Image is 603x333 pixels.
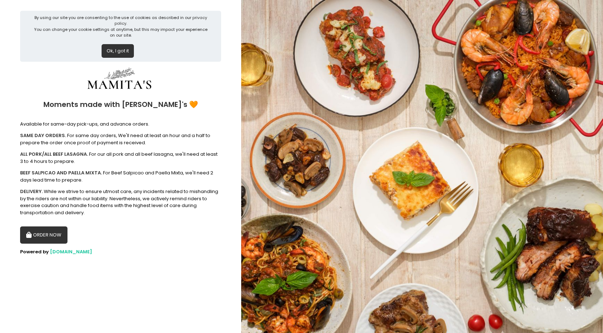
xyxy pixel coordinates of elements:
button: Ok, I got it [102,44,134,58]
b: BEEF SALPICAO AND PAELLA MIXTA. [20,169,102,176]
div: For same day orders, We'll need at least an hour and a half to prepare the order once proof of pa... [20,132,221,146]
div: Moments made with [PERSON_NAME]'s 🧡 [20,93,221,116]
div: For Beef Salpicao and Paella Mixta, we'll need 2 days lead time to prepare. [20,169,221,183]
button: ORDER NOW [20,226,67,244]
div: For our all pork and all beef lasagna, we'll need at least 3 to 4 hours to prepare. [20,151,221,165]
div: By using our site you are consenting to the use of cookies as described in our You can change you... [32,15,209,38]
div: Available for same-day pick-ups, and advance orders. [20,121,221,128]
b: SAME DAY ORDERS. [20,132,66,139]
img: Mamitas PH [66,66,173,93]
div: While we strive to ensure utmost care, any incidents related to mishandling by the riders are not... [20,188,221,216]
a: privacy policy. [114,15,207,27]
b: DELIVERY. [20,188,43,195]
b: ALL PORK/ALL BEEF LASAGNA. [20,151,88,158]
a: [DOMAIN_NAME] [50,248,92,255]
div: Powered by [20,248,221,255]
